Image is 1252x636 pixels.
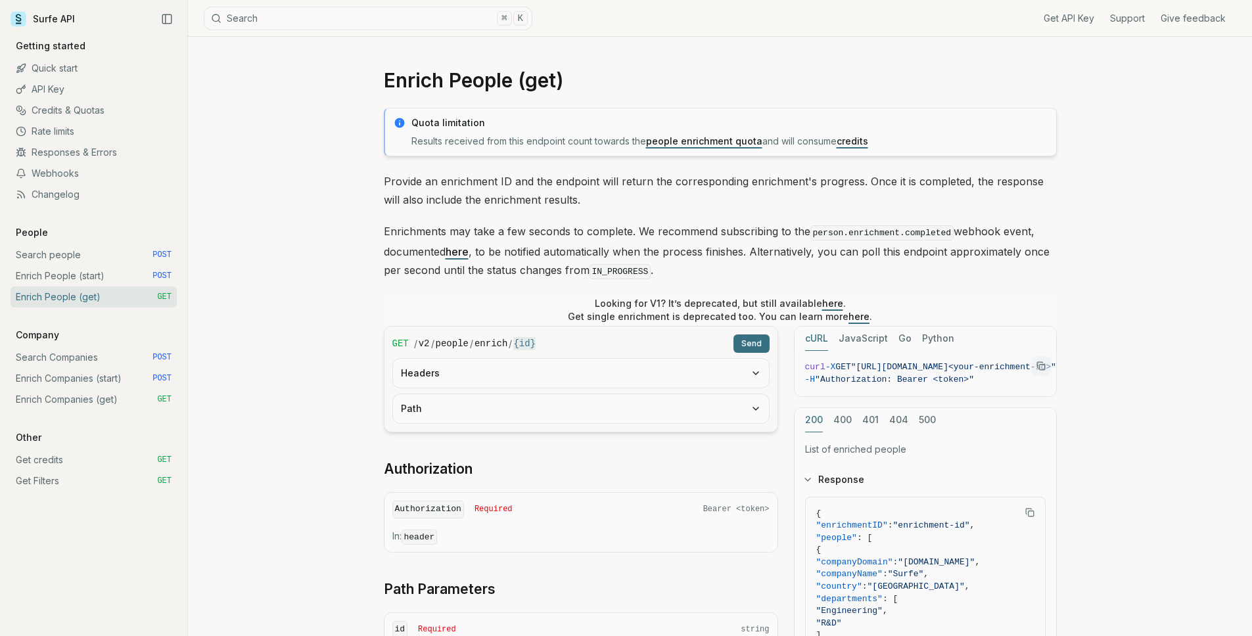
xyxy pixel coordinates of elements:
a: Enrich People (start) POST [11,265,177,286]
a: here [446,245,469,258]
span: -X [825,362,836,372]
span: / [509,337,512,350]
button: Python [922,327,954,351]
h1: Enrich People (get) [384,68,1057,92]
span: : [883,569,888,579]
kbd: K [513,11,528,26]
a: Get credits GET [11,449,177,470]
span: , [883,606,888,616]
span: "R&D" [816,618,842,628]
span: { [816,545,822,555]
span: curl [805,362,825,372]
span: , [970,520,975,530]
a: Search Companies POST [11,347,177,368]
p: Other [11,431,47,444]
span: GET [392,337,409,350]
a: here [848,311,869,322]
a: Credits & Quotas [11,100,177,121]
a: Enrich Companies (start) POST [11,368,177,389]
span: "country" [816,581,862,591]
span: Bearer <token> [703,504,770,514]
a: Changelog [11,184,177,205]
span: POST [152,373,172,384]
p: List of enriched people [805,443,1046,456]
span: POST [152,352,172,363]
span: "[URL][DOMAIN_NAME]<your-enrichment-id>" [851,362,1056,372]
button: JavaScript [839,327,888,351]
button: 200 [805,408,823,432]
a: here [822,298,843,309]
span: "Surfe" [888,569,924,579]
span: : [862,581,868,591]
span: : [ [883,594,898,604]
span: "departments" [816,594,883,604]
span: "companyName" [816,569,883,579]
span: "[DOMAIN_NAME]" [898,557,975,567]
span: , [923,569,929,579]
a: Get API Key [1044,12,1094,25]
span: / [431,337,434,350]
p: Provide an enrichment ID and the endpoint will return the corresponding enrichment's progress. On... [384,172,1057,209]
a: Responses & Errors [11,142,177,163]
p: Enrichments may take a few seconds to complete. We recommend subscribing to the webhook event, do... [384,222,1057,281]
code: person.enrichment.completed [810,225,954,240]
a: Rate limits [11,121,177,142]
span: , [965,581,970,591]
span: Required [475,504,513,514]
a: API Key [11,79,177,100]
p: Company [11,329,64,342]
button: Response [795,463,1056,497]
button: Headers [393,359,769,388]
p: Quota limitation [411,116,1048,129]
a: Get Filters GET [11,470,177,491]
span: "people" [816,533,857,543]
span: string [741,624,769,635]
a: Surfe API [11,9,75,29]
span: GET [157,476,172,486]
span: "Engineering" [816,606,883,616]
button: 500 [919,408,936,432]
span: / [470,337,473,350]
p: People [11,226,53,239]
code: v2 [419,337,430,350]
button: Collapse Sidebar [157,9,177,29]
span: POST [152,271,172,281]
p: Results received from this endpoint count towards the and will consume [411,135,1048,148]
code: people [436,337,469,350]
button: Search⌘K [204,7,532,30]
span: : [ [857,533,872,543]
span: GET [835,362,850,372]
span: "enrichment-id" [893,520,970,530]
a: Path Parameters [384,580,496,599]
a: Quick start [11,58,177,79]
span: POST [152,250,172,260]
span: GET [157,292,172,302]
a: credits [837,135,868,147]
a: Webhooks [11,163,177,184]
p: In: [392,530,770,544]
code: Authorization [392,501,464,518]
button: 404 [889,408,908,432]
code: header [402,530,438,545]
span: GET [157,394,172,405]
button: 400 [833,408,852,432]
span: GET [157,455,172,465]
span: / [414,337,417,350]
span: "[GEOGRAPHIC_DATA]" [868,581,965,591]
button: 401 [862,408,879,432]
span: Required [418,624,456,635]
a: Search people POST [11,244,177,265]
span: -H [805,375,816,384]
p: Looking for V1? It’s deprecated, but still available . Get single enrichment is deprecated too. Y... [568,297,872,323]
span: "Authorization: Bearer <token>" [815,375,974,384]
span: , [975,557,980,567]
a: Give feedback [1161,12,1226,25]
kbd: ⌘ [497,11,511,26]
a: Enrich Companies (get) GET [11,389,177,410]
span: "companyDomain" [816,557,893,567]
span: : [893,557,898,567]
p: Getting started [11,39,91,53]
span: : [888,520,893,530]
button: Path [393,394,769,423]
a: Support [1110,12,1145,25]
